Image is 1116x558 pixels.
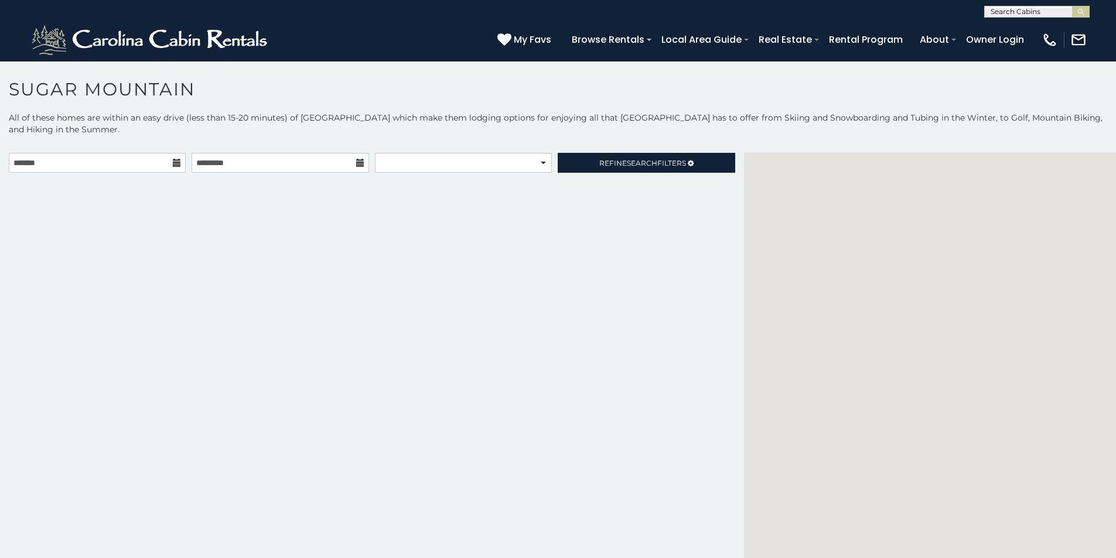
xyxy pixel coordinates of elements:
a: RefineSearchFilters [558,153,735,173]
a: Browse Rentals [566,29,650,50]
img: phone-regular-white.png [1042,32,1058,48]
a: My Favs [497,32,554,47]
a: Local Area Guide [656,29,748,50]
img: mail-regular-white.png [1070,32,1087,48]
span: Refine Filters [599,159,686,167]
span: My Favs [514,32,551,47]
a: Rental Program [823,29,909,50]
a: Owner Login [960,29,1030,50]
a: About [914,29,955,50]
a: Real Estate [753,29,818,50]
img: White-1-2.png [29,22,272,57]
span: Search [627,159,657,167]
